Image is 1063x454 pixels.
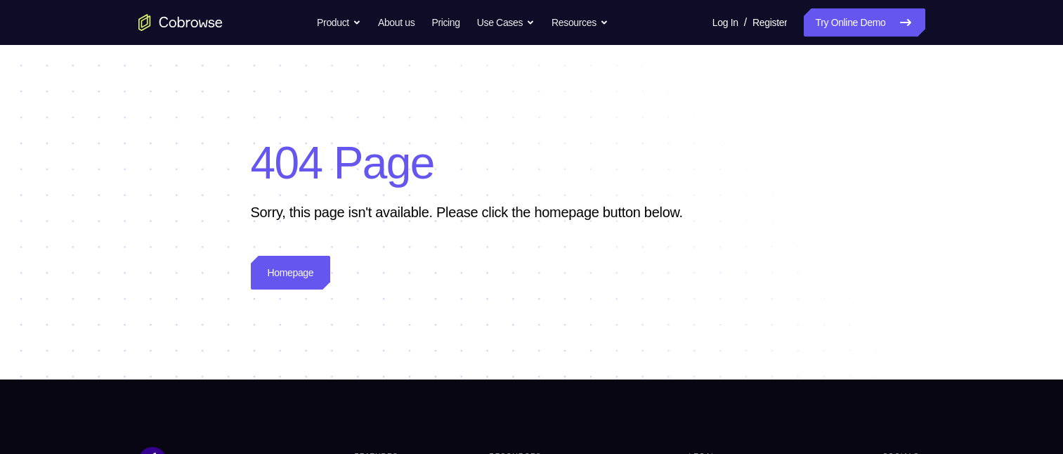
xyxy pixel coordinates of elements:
[138,14,223,31] a: Go to the home page
[251,135,813,191] h1: 404 Page
[251,256,331,290] a: Homepage
[317,8,361,37] button: Product
[552,8,608,37] button: Resources
[744,14,747,31] span: /
[251,202,813,222] p: Sorry, this page isn't available. Please click the homepage button below.
[752,8,787,37] a: Register
[804,8,925,37] a: Try Online Demo
[378,8,415,37] a: About us
[431,8,459,37] a: Pricing
[477,8,535,37] button: Use Cases
[712,8,738,37] a: Log In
